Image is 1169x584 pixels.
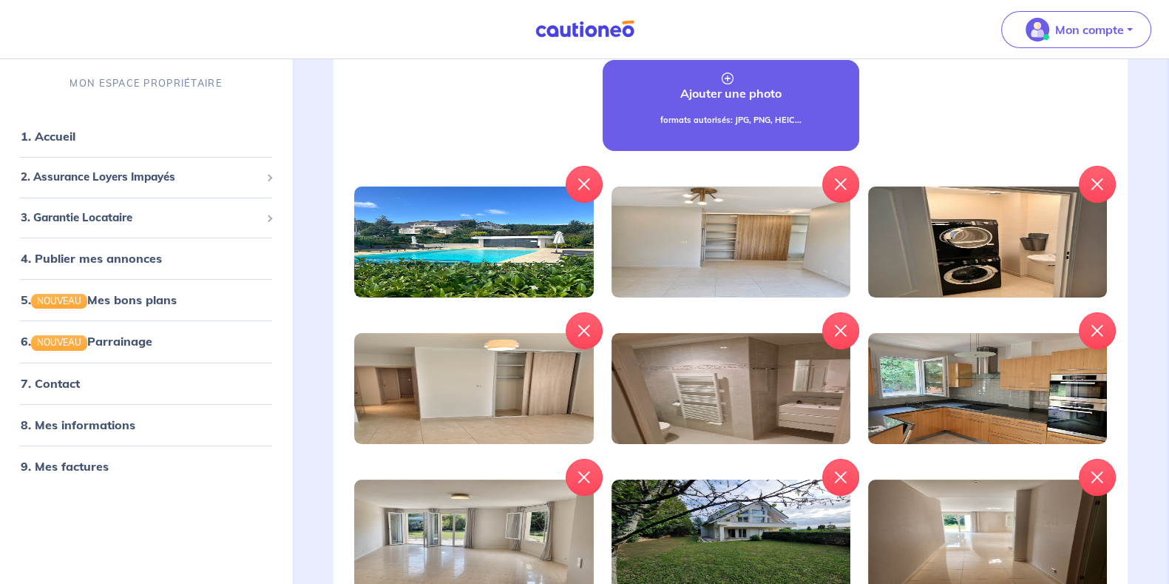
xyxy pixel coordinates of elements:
div: 8. Mes informations [6,409,286,439]
img: ok 5.jpg [611,187,850,298]
p: MON ESPACE PROPRIÉTAIRE [70,76,222,90]
img: modern-living_room-gepetto (13).jpg [868,187,1107,298]
img: illu_account_valid_menu.svg [1026,18,1049,41]
a: 1. Accueil [21,129,75,144]
img: ok 4.jpg [354,333,593,444]
img: ok 6.jpg [611,333,850,444]
a: 9. Mes factures [21,458,109,473]
a: 6.NOUVEAUParrainage [21,334,152,349]
span: 3. Garantie Locataire [21,209,260,226]
img: ok 3.jpg [868,333,1107,444]
span: 2. Assurance Loyers Impayés [21,169,260,186]
div: 5.NOUVEAUMes bons plans [6,285,286,315]
a: 5.NOUVEAUMes bons plans [21,292,177,307]
div: 1. Accueil [6,121,286,151]
div: 3. Garantie Locataire [6,204,286,232]
div: 4. Publier mes annonces [6,244,286,273]
div: 7. Contact [6,368,286,397]
img: WhatsApp Image 2024-09-10 at 17.36.51 (1).jpeg [354,187,593,298]
img: Cautioneo [529,20,640,38]
div: 6.NOUVEAUParrainage [6,326,286,356]
p: formats autorisés: JPG, PNG, HEIC... [660,114,802,127]
a: 4. Publier mes annonces [21,251,162,266]
div: 9. Mes factures [6,451,286,480]
p: Mon compte [1055,21,1124,38]
a: 7. Contact [21,375,80,390]
a: 8. Mes informations [21,417,135,432]
button: illu_account_valid_menu.svgMon compte [1001,11,1151,48]
div: 2. Assurance Loyers Impayés [6,163,286,192]
a: Ajouter une photoformats autorisés: JPG, PNG, HEIC... [603,60,859,151]
p: Ajouter une photo [680,84,782,102]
